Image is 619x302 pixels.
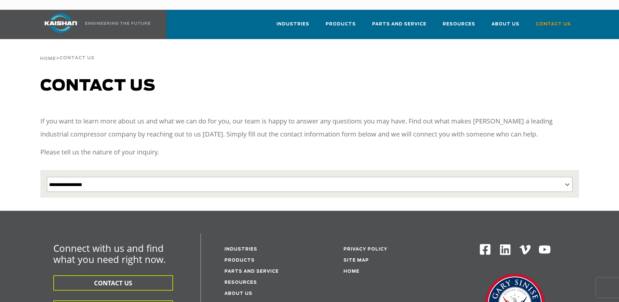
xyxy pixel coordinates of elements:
[40,39,95,64] div: >
[326,21,356,28] span: Products
[53,242,166,266] span: Connect with us and find what you need right now.
[538,243,551,256] img: Youtube
[276,16,309,38] a: Industries
[443,16,475,38] a: Resources
[491,21,519,28] span: About Us
[224,258,255,263] a: Products
[36,13,85,33] img: kaishan logo
[326,16,356,38] a: Products
[40,57,56,61] span: Home
[40,146,579,159] p: Please tell us the nature of your inquiry.
[343,258,369,263] a: Site Map
[491,16,519,38] a: About Us
[36,10,152,39] a: Kaishan USA
[519,245,531,254] img: Vimeo
[536,16,571,38] a: Contact Us
[224,269,279,274] a: Parts and service
[276,21,309,28] span: Industries
[372,21,426,28] span: Parts and Service
[40,55,56,61] a: Home
[443,21,475,28] span: Resources
[85,22,150,25] img: Engineering the future
[499,243,512,256] img: Linkedin
[372,16,426,38] a: Parts and Service
[40,78,155,94] span: Contact us
[343,269,359,274] a: Home
[224,280,257,285] a: Resources
[224,247,257,252] a: Industries
[343,247,387,252] a: Privacy Policy
[60,56,95,60] span: Contact Us
[224,292,252,296] a: About Us
[53,275,173,291] button: CONTACT US
[479,243,491,255] img: Facebook
[40,115,579,141] p: If you want to learn more about us and what we can do for you, our team is happy to answer any qu...
[536,21,571,28] span: Contact Us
